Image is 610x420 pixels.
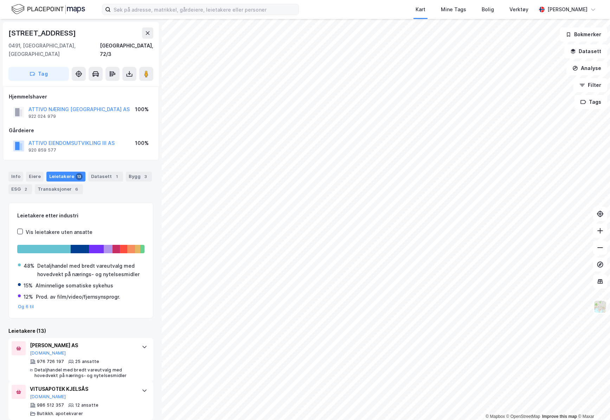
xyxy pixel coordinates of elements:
[416,5,425,14] div: Kart
[35,184,83,194] div: Transaksjoner
[24,293,33,301] div: 12%
[28,147,56,153] div: 920 859 577
[100,42,153,58] div: [GEOGRAPHIC_DATA], 72/3
[18,304,34,310] button: Og 6 til
[17,211,145,220] div: Leietakere etter industri
[575,386,610,420] iframe: Chat Widget
[8,27,77,39] div: [STREET_ADDRESS]
[574,95,607,109] button: Tags
[506,414,540,419] a: OpenStreetMap
[30,394,66,400] button: [DOMAIN_NAME]
[8,42,100,58] div: 0491, [GEOGRAPHIC_DATA], [GEOGRAPHIC_DATA]
[135,139,149,147] div: 100%
[24,281,33,290] div: 15%
[593,300,607,313] img: Z
[75,359,99,364] div: 25 ansatte
[28,114,56,119] div: 922 024 979
[9,93,153,101] div: Hjemmelshaver
[542,414,577,419] a: Improve this map
[8,172,23,182] div: Info
[30,385,135,393] div: VITUSAPOTEK KJELSÅS
[30,341,135,350] div: [PERSON_NAME] AS
[547,5,587,14] div: [PERSON_NAME]
[113,173,120,180] div: 1
[73,186,80,193] div: 6
[8,67,69,81] button: Tag
[11,3,85,15] img: logo.f888ab2527a4732fd821a326f86c7f29.svg
[566,61,607,75] button: Analyse
[75,402,98,408] div: 12 ansatte
[8,184,32,194] div: ESG
[37,411,83,416] div: Butikkh. apotekvarer
[24,262,34,270] div: 48%
[573,78,607,92] button: Filter
[8,327,153,335] div: Leietakere (13)
[36,293,120,301] div: Prod. av film/video/fjernsynsprogr.
[560,27,607,42] button: Bokmerker
[88,172,123,182] div: Datasett
[142,173,149,180] div: 3
[30,350,66,356] button: [DOMAIN_NAME]
[46,172,85,182] div: Leietakere
[22,186,29,193] div: 2
[126,172,152,182] div: Bygg
[441,5,466,14] div: Mine Tags
[9,126,153,135] div: Gårdeiere
[135,105,149,114] div: 100%
[76,173,83,180] div: 13
[26,228,92,236] div: Vis leietakere uten ansatte
[37,402,64,408] div: 986 512 357
[111,4,298,15] input: Søk på adresse, matrikkel, gårdeiere, leietakere eller personer
[575,386,610,420] div: Kontrollprogram for chat
[37,262,144,279] div: Detaljhandel med bredt vareutvalg med hovedvekt på nærings- og nytelsesmidler
[36,281,113,290] div: Alminnelige somatiske sykehus
[486,414,505,419] a: Mapbox
[34,367,135,378] div: Detaljhandel med bredt vareutvalg med hovedvekt på nærings- og nytelsesmidler
[26,172,44,182] div: Eiere
[564,44,607,58] button: Datasett
[482,5,494,14] div: Bolig
[509,5,528,14] div: Verktøy
[37,359,64,364] div: 976 726 197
